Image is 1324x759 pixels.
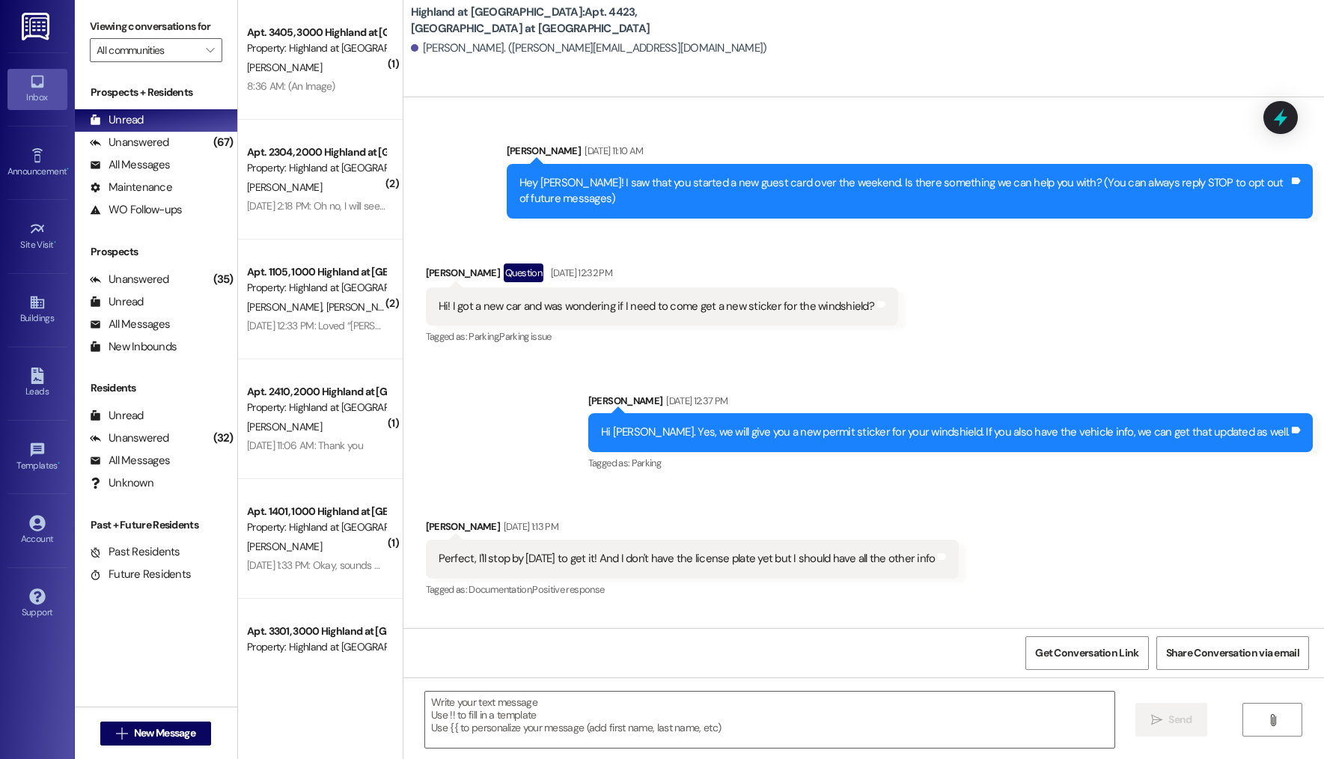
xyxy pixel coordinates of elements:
button: Send [1135,703,1208,737]
div: Unanswered [90,272,169,287]
span: [PERSON_NAME] [247,420,322,433]
div: Apt. 1401, 1000 Highland at [GEOGRAPHIC_DATA] [247,504,385,519]
div: Property: Highland at [GEOGRAPHIC_DATA] [247,280,385,296]
input: All communities [97,38,198,62]
a: Templates • [7,437,67,478]
div: [DATE] 12:33 PM: Loved “[PERSON_NAME] (Highland at [GEOGRAPHIC_DATA]): Ok, no worries. If not, ju... [247,319,872,332]
div: Property: Highland at [GEOGRAPHIC_DATA] [247,160,385,176]
div: [PERSON_NAME] [426,519,960,540]
div: Tagged as: [426,326,898,347]
label: Viewing conversations for [90,15,222,38]
div: Future Residents [90,567,191,582]
div: Property: Highland at [GEOGRAPHIC_DATA] [247,40,385,56]
div: Property: Highland at [GEOGRAPHIC_DATA] [247,639,385,655]
a: Buildings [7,290,67,330]
span: Get Conversation Link [1035,645,1138,661]
div: Prospects [75,244,237,260]
div: Tagged as: [426,579,960,600]
div: Unread [90,408,144,424]
span: [PERSON_NAME] [247,540,322,553]
button: Share Conversation via email [1156,636,1309,670]
img: ResiDesk Logo [22,13,52,40]
a: Inbox [7,69,67,109]
span: [PERSON_NAME] [247,300,326,314]
div: Unread [90,112,144,128]
div: Maintenance [90,180,172,195]
div: All Messages [90,453,170,469]
div: Apt. 2304, 2000 Highland at [GEOGRAPHIC_DATA] [247,144,385,160]
div: Unknown [90,475,153,491]
div: Unanswered [90,135,169,150]
div: [DATE] 1:13 PM [500,519,558,534]
span: [PERSON_NAME] [247,180,322,194]
span: [PERSON_NAME] [326,300,400,314]
div: WO Follow-ups [90,202,182,218]
span: Send [1168,712,1192,728]
div: Prospects + Residents [75,85,237,100]
span: Parking [632,457,661,469]
div: Past + Future Residents [75,517,237,533]
div: Apt. 1105, 1000 Highland at [GEOGRAPHIC_DATA] [247,264,385,280]
div: (35) [210,268,237,291]
div: 8:36 AM: (An Image) [247,79,335,93]
div: Hi [PERSON_NAME]. Yes, we will give you a new permit sticker for your windshield. If you also hav... [601,424,1289,440]
b: Highland at [GEOGRAPHIC_DATA]: Apt. 4423, [GEOGRAPHIC_DATA] at [GEOGRAPHIC_DATA] [411,4,710,37]
a: Support [7,584,67,624]
div: Unanswered [90,430,169,446]
div: [PERSON_NAME] [426,263,898,287]
span: • [58,458,60,469]
span: [PERSON_NAME] [247,61,322,74]
div: Tagged as: [588,452,1313,474]
a: Site Visit • [7,216,67,257]
div: Hi! I got a new car and was wondering if I need to come get a new sticker for the windshield? [439,299,874,314]
div: Apt. 3301, 3000 Highland at [GEOGRAPHIC_DATA] [247,624,385,639]
span: Positive response [532,583,604,596]
button: Get Conversation Link [1025,636,1148,670]
i:  [1267,714,1278,726]
div: Question [504,263,543,282]
span: Parking issue [499,330,552,343]
div: (32) [210,427,237,450]
a: Leads [7,363,67,403]
div: [PERSON_NAME]. ([PERSON_NAME][EMAIL_ADDRESS][DOMAIN_NAME]) [411,40,767,56]
div: Hey [PERSON_NAME]! I saw that you started a new guest card over the weekend. Is there something w... [519,175,1289,207]
div: [DATE] 11:10 AM [581,143,643,159]
div: New Inbounds [90,339,177,355]
span: Documentation , [469,583,532,596]
div: [PERSON_NAME] [507,143,1313,164]
div: [DATE] 1:33 PM: Okay, sounds good. [247,558,398,572]
span: Parking , [469,330,499,343]
div: Apt. 2410, 2000 Highland at [GEOGRAPHIC_DATA] [247,384,385,400]
div: [DATE] 12:37 PM [662,393,727,409]
div: Unread [90,294,144,310]
span: • [67,164,69,174]
div: [PERSON_NAME] [588,393,1313,414]
i:  [116,728,127,740]
div: Property: Highland at [GEOGRAPHIC_DATA] [247,519,385,535]
i:  [1151,714,1162,726]
span: Share Conversation via email [1166,645,1299,661]
button: New Message [100,722,211,746]
a: Account [7,510,67,551]
div: Past Residents [90,544,180,560]
div: [DATE] 11:06 AM: Thank you [247,439,363,452]
div: Apt. 3405, 3000 Highland at [GEOGRAPHIC_DATA] [247,25,385,40]
span: • [54,237,56,248]
div: All Messages [90,317,170,332]
div: All Messages [90,157,170,173]
div: Perfect, I'll stop by [DATE] to get it! And I don't have the license plate yet but I should have ... [439,551,936,567]
div: [DATE] 2:18 PM: Oh no, I will see if my boyfriend can fix it. Thank you! [247,199,537,213]
div: Residents [75,380,237,396]
div: [DATE] 12:32 PM [547,265,612,281]
div: (67) [210,131,237,154]
span: New Message [134,725,195,741]
i:  [206,44,214,56]
div: Property: Highland at [GEOGRAPHIC_DATA] [247,400,385,415]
